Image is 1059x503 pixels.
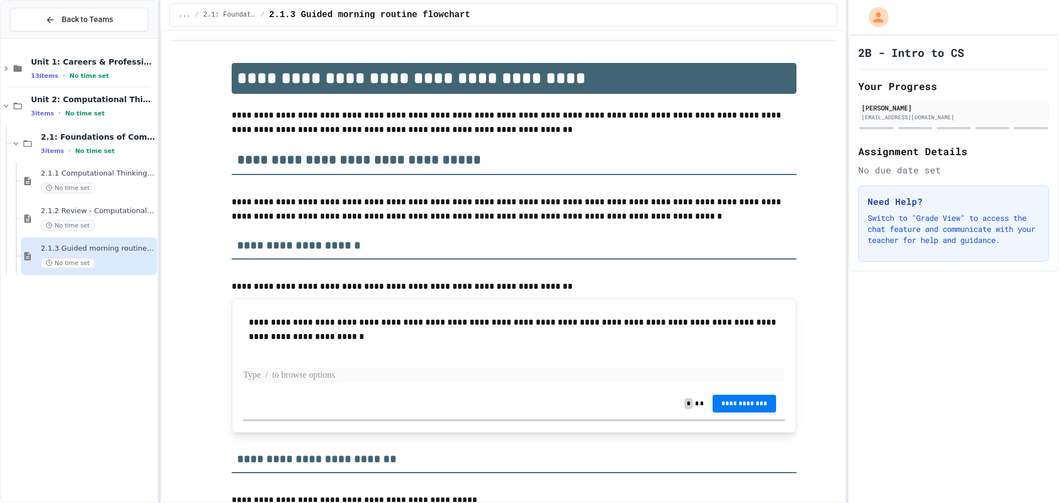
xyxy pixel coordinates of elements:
[31,57,155,67] span: Unit 1: Careers & Professionalism
[858,144,1049,159] h2: Assignment Details
[204,10,256,19] span: 2.1: Foundations of Computational Thinking
[63,71,65,80] span: •
[858,163,1049,177] div: No due date set
[269,8,470,22] span: 2.1.3 Guided morning routine flowchart
[195,10,199,19] span: /
[868,213,1040,246] p: Switch to "Grade View" to access the chat feature and communicate with your teacher for help and ...
[862,103,1046,113] div: [PERSON_NAME]
[868,195,1040,208] h3: Need Help?
[65,110,105,117] span: No time set
[857,4,891,30] div: My Account
[41,169,155,178] span: 2.1.1 Computational Thinking and Problem Solving
[41,220,95,231] span: No time set
[261,10,265,19] span: /
[68,146,71,155] span: •
[41,244,155,253] span: 2.1.3 Guided morning routine flowchart
[31,94,155,104] span: Unit 2: Computational Thinking & Problem-Solving
[858,78,1049,94] h2: Your Progress
[69,72,109,80] span: No time set
[62,14,113,25] span: Back to Teams
[10,8,148,31] button: Back to Teams
[41,132,155,142] span: 2.1: Foundations of Computational Thinking
[75,147,115,155] span: No time set
[1013,459,1048,492] iframe: chat widget
[179,10,191,19] span: ...
[967,411,1048,458] iframe: chat widget
[31,110,54,117] span: 3 items
[41,258,95,268] span: No time set
[31,72,58,80] span: 13 items
[862,113,1046,121] div: [EMAIL_ADDRESS][DOMAIN_NAME]
[41,147,64,155] span: 3 items
[858,45,964,60] h1: 2B - Intro to CS
[41,207,155,216] span: 2.1.2 Review - Computational Thinking and Problem Solving
[41,183,95,193] span: No time set
[58,109,61,118] span: •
